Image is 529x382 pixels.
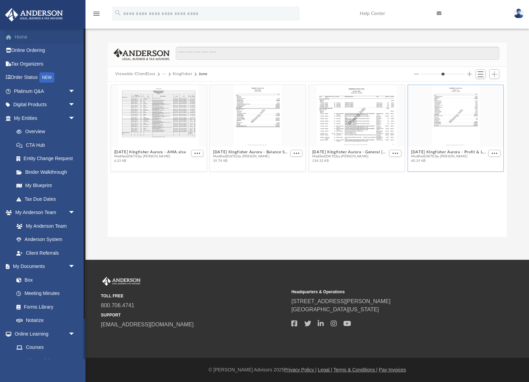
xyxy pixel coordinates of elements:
[411,159,487,163] span: 40.19 KB
[10,341,82,354] a: Courses
[85,366,529,373] div: © [PERSON_NAME] Advisors 2025
[10,287,82,300] a: Meeting Minutes
[5,30,85,44] a: Home
[108,82,507,237] div: grid
[5,44,85,57] a: Online Ordering
[39,72,54,83] div: NEW
[101,312,287,318] small: SUPPORT
[5,111,85,125] a: My Entitiesarrow_drop_down
[10,192,85,206] a: Tax Due Dates
[411,150,487,154] button: [DATE] KIngfisher Aurora - Profit & Loss.pdf
[213,154,289,159] span: Modified [DATE] by [PERSON_NAME]
[114,159,186,163] span: 6.33 KB
[284,367,317,372] a: Privacy Policy |
[467,72,472,76] button: Increase column size
[10,314,82,327] a: Notarize
[173,71,193,77] button: Kingfisher
[476,69,486,79] button: Switch to List View
[114,150,186,154] button: [DATE] KIngfisher Aurora - AMA.xlsx
[312,154,387,159] span: Modified [DATE] by [PERSON_NAME]
[114,9,122,17] i: search
[162,71,166,77] button: ···
[10,273,79,287] a: Box
[101,293,287,299] small: TOLL FREE
[291,289,477,295] small: Headquarters & Operations
[114,154,186,159] span: Modified [DATE] by [PERSON_NAME]
[10,246,82,260] a: Client Referrals
[389,150,401,157] button: More options
[68,327,82,341] span: arrow_drop_down
[5,57,85,71] a: Tax Organizers
[5,71,85,85] a: Order StatusNEW
[68,206,82,220] span: arrow_drop_down
[5,260,82,273] a: My Documentsarrow_drop_down
[213,159,289,163] span: 39.74 KB
[5,98,85,112] a: Digital Productsarrow_drop_down
[10,165,85,179] a: Binder Walkthrough
[68,111,82,125] span: arrow_drop_down
[10,354,79,368] a: Video Training
[68,260,82,274] span: arrow_drop_down
[489,69,500,79] button: Add
[291,298,391,304] a: [STREET_ADDRESS][PERSON_NAME]
[115,71,156,77] button: Viewable-ClientDocs
[291,307,379,312] a: [GEOGRAPHIC_DATA][US_STATE]
[101,302,134,308] a: 800.706.4741
[318,367,332,372] a: Legal |
[333,367,378,372] a: Terms & Conditions |
[312,159,387,163] span: 134.32 KB
[514,9,524,18] img: User Pic
[191,150,203,157] button: More options
[379,367,406,372] a: Pay Invoices
[3,8,65,22] img: Anderson Advisors Platinum Portal
[10,125,85,139] a: Overview
[421,72,465,76] input: Column size
[5,84,85,98] a: Platinum Q&Aarrow_drop_down
[10,152,85,166] a: Entity Change Request
[488,150,501,157] button: More options
[10,300,79,314] a: Forms Library
[199,71,208,77] button: June
[92,13,101,18] a: menu
[414,72,419,76] button: Decrease column size
[68,84,82,98] span: arrow_drop_down
[92,10,101,18] i: menu
[411,154,487,159] span: Modified [DATE] by [PERSON_NAME]
[5,206,82,220] a: My Anderson Teamarrow_drop_down
[5,327,82,341] a: Online Learningarrow_drop_down
[101,322,194,327] a: [EMAIL_ADDRESS][DOMAIN_NAME]
[68,98,82,112] span: arrow_drop_down
[10,138,85,152] a: CTA Hub
[10,179,82,193] a: My Blueprint
[10,219,79,233] a: My Anderson Team
[213,150,289,154] button: [DATE] KIngfisher Aurora - Balance Sheet.pdf
[312,150,387,154] button: [DATE] KIngfisher Aurora - General [PERSON_NAME].pdf
[176,47,500,60] input: Search files and folders
[10,233,82,246] a: Anderson System
[101,277,142,286] img: Anderson Advisors Platinum Portal
[290,150,303,157] button: More options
